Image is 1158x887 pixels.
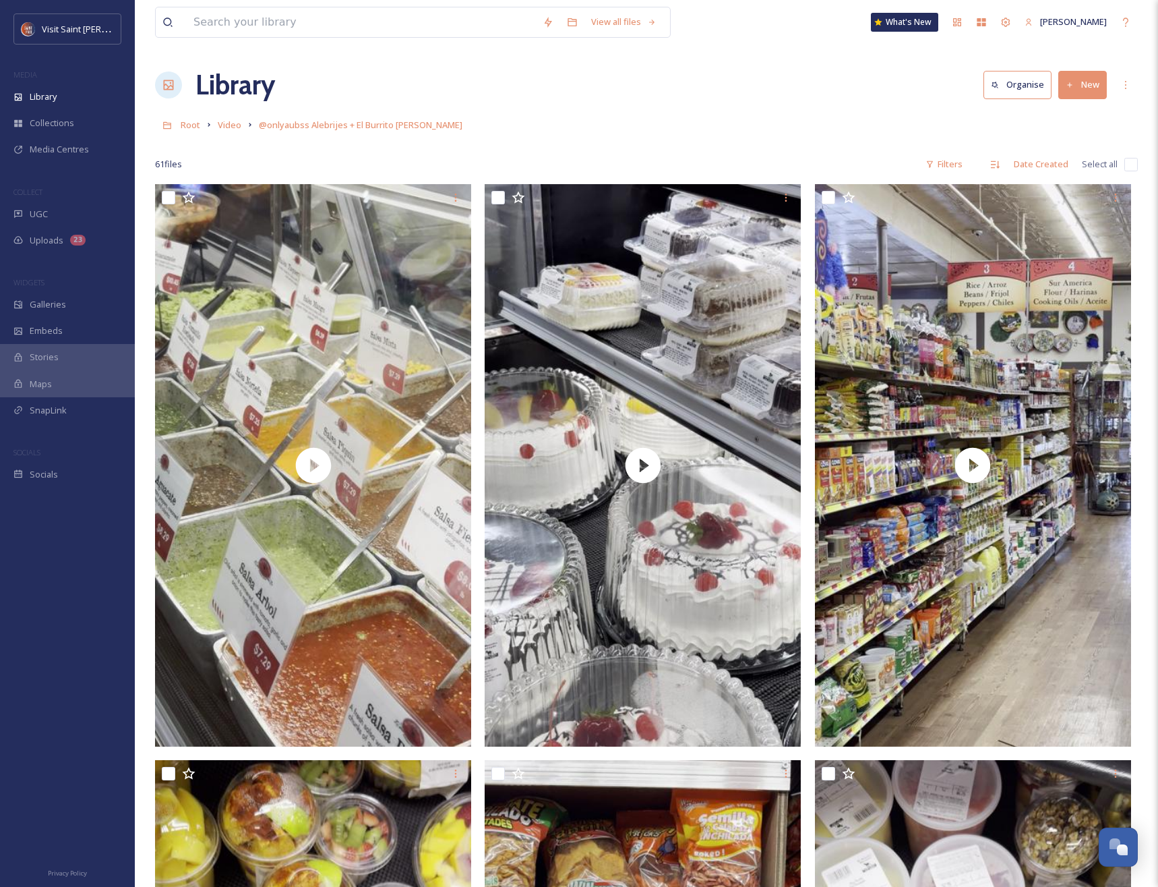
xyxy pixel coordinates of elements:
[1058,71,1107,98] button: New
[1040,16,1107,28] span: [PERSON_NAME]
[1007,151,1075,177] div: Date Created
[13,69,37,80] span: MEDIA
[187,7,536,37] input: Search your library
[22,22,35,36] img: Visit%20Saint%20Paul%20Updated%20Profile%20Image.jpg
[919,151,969,177] div: Filters
[30,234,63,247] span: Uploads
[983,71,1058,98] a: Organise
[181,117,200,133] a: Root
[30,90,57,103] span: Library
[155,158,182,171] span: 61 file s
[30,208,48,221] span: UGC
[13,277,44,287] span: WIDGETS
[30,298,66,311] span: Galleries
[1018,9,1114,35] a: [PERSON_NAME]
[259,117,462,133] a: @onlyaubss Alebrijes + El Burrito [PERSON_NAME]
[983,71,1052,98] button: Organise
[30,378,52,391] span: Maps
[13,447,40,457] span: SOCIALS
[1082,158,1118,171] span: Select all
[259,119,462,131] span: @onlyaubss Alebrijes + El Burrito [PERSON_NAME]
[815,184,1131,747] img: thumbnail
[42,22,150,35] span: Visit Saint [PERSON_NAME]
[181,119,200,131] span: Root
[70,235,86,246] div: 23
[871,13,938,32] a: What's New
[30,324,63,337] span: Embeds
[30,143,89,156] span: Media Centres
[30,404,67,417] span: SnapLink
[195,65,275,105] a: Library
[218,119,241,131] span: Video
[1099,828,1138,867] button: Open Chat
[48,869,87,878] span: Privacy Policy
[13,187,42,197] span: COLLECT
[30,468,58,481] span: Socials
[155,184,471,747] img: thumbnail
[30,351,59,364] span: Stories
[218,117,241,133] a: Video
[48,864,87,880] a: Privacy Policy
[584,9,663,35] a: View all files
[485,184,801,747] img: thumbnail
[30,117,74,130] span: Collections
